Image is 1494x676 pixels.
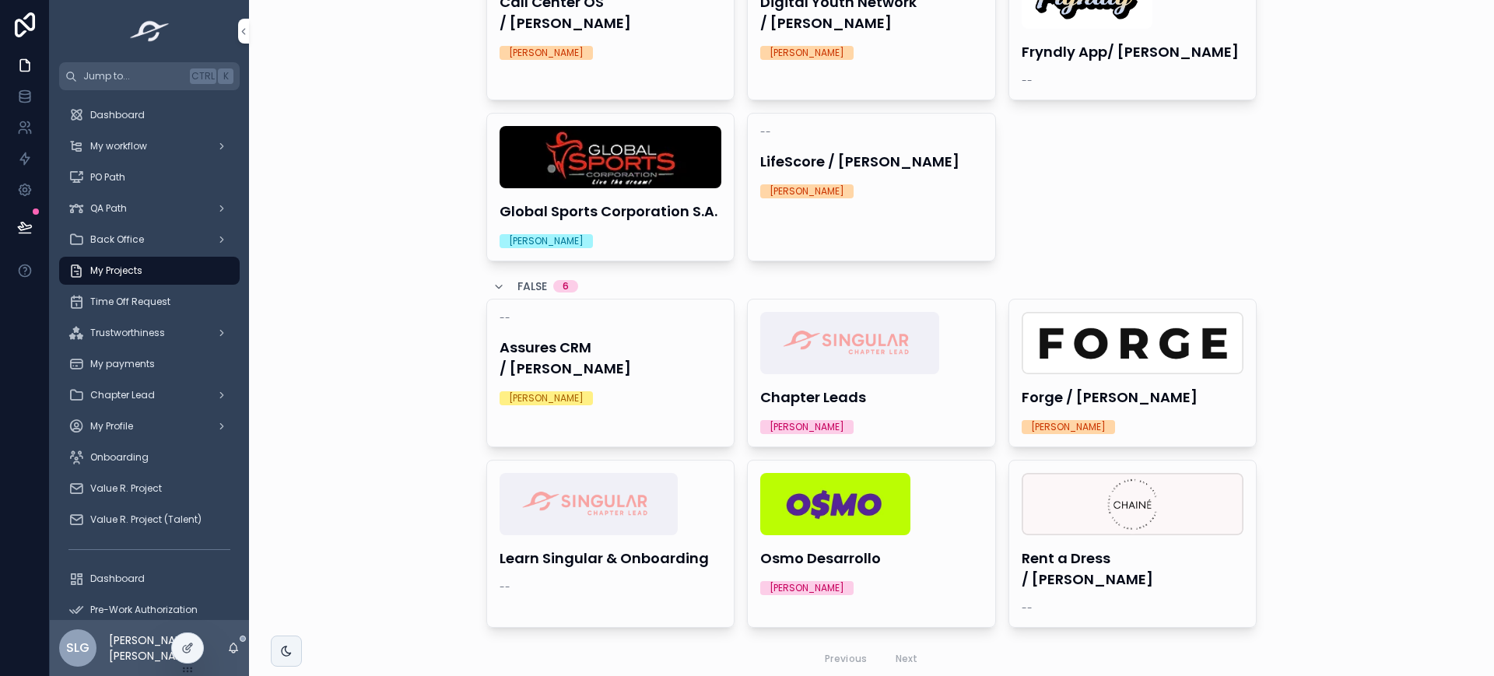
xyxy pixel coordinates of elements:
div: [PERSON_NAME] [770,581,844,595]
div: [PERSON_NAME] [770,420,844,434]
h4: Osmo Desarrollo [760,548,983,569]
span: Time Off Request [90,296,170,308]
span: Ctrl [190,68,216,84]
span: FALSE [517,278,547,294]
a: Singular-Chapter-Lead.pngLearn Singular & Onboarding-- [486,460,735,628]
a: Singular-Chapter-Lead.pngChapter Leads[PERSON_NAME] [747,299,996,447]
a: My Projects [59,257,240,285]
a: cropimage9134.webpGlobal Sports Corporation S.A.[PERSON_NAME] [486,113,735,261]
span: -- [1022,75,1033,87]
p: [PERSON_NAME] [PERSON_NAME] [109,632,227,664]
span: Trustworthiness [90,327,165,339]
a: Onboarding [59,443,240,471]
div: 6 [563,280,569,292]
a: --LifeScore / [PERSON_NAME][PERSON_NAME] [747,113,996,261]
a: My workflow [59,132,240,160]
span: -- [760,126,771,138]
img: App logo [125,19,174,44]
h4: Learn Singular & Onboarding [500,548,722,569]
span: -- [500,312,510,324]
img: Forge.png [1022,312,1243,374]
a: My payments [59,350,240,378]
a: Time Off Request [59,288,240,316]
a: --Assures CRM / [PERSON_NAME][PERSON_NAME] [486,299,735,447]
h4: Forge / [PERSON_NAME] [1022,387,1244,408]
a: Chapter Lead [59,381,240,409]
h4: Fryndly App/ [PERSON_NAME] [1022,41,1244,62]
span: My workflow [90,140,147,152]
a: Value R. Project (Talent) [59,506,240,534]
a: Pre-Work Authorization [59,596,240,624]
a: PO Path [59,163,240,191]
span: My Profile [90,420,133,433]
img: cropimage9134.webp [500,126,722,188]
span: Value R. Project [90,482,162,495]
span: Jump to... [83,70,184,82]
h4: Assures CRM / [PERSON_NAME] [500,337,722,379]
span: QA Path [90,202,127,215]
a: Dashboard [59,101,240,129]
span: -- [1022,602,1033,615]
a: Trustworthiness [59,319,240,347]
a: Back Office [59,226,240,254]
span: PO Path [90,171,125,184]
a: Chaine.pngRent a Dress / [PERSON_NAME]-- [1008,460,1257,628]
div: [PERSON_NAME] [1031,420,1106,434]
a: Dashboard [59,565,240,593]
span: K [219,70,232,82]
h4: LifeScore / [PERSON_NAME] [760,151,983,172]
span: Pre-Work Authorization [90,604,198,616]
a: Forge.pngForge / [PERSON_NAME][PERSON_NAME] [1008,299,1257,447]
a: Value R. Project [59,475,240,503]
span: Value R. Project (Talent) [90,513,202,526]
span: SLG [66,639,89,657]
div: [PERSON_NAME] [770,184,844,198]
img: Screenshot-2023-10-25-at-15.43.41.png [760,473,910,535]
img: Chaine.png [1022,473,1243,535]
h4: Chapter Leads [760,387,983,408]
span: -- [500,581,510,594]
h4: Global Sports Corporation S.A. [500,201,722,222]
div: [PERSON_NAME] [509,391,584,405]
img: Singular-Chapter-Lead.png [760,312,939,374]
div: [PERSON_NAME] [509,234,584,248]
div: [PERSON_NAME] [770,46,844,60]
div: [PERSON_NAME] [509,46,584,60]
h4: Rent a Dress / [PERSON_NAME] [1022,548,1244,590]
span: Back Office [90,233,144,246]
a: My Profile [59,412,240,440]
span: Chapter Lead [90,389,155,401]
span: Dashboard [90,109,145,121]
a: Screenshot-2023-10-25-at-15.43.41.pngOsmo Desarrollo[PERSON_NAME] [747,460,996,628]
span: Dashboard [90,573,145,585]
button: Jump to...CtrlK [59,62,240,90]
img: Singular-Chapter-Lead.png [500,473,679,535]
span: My Projects [90,264,142,277]
span: Onboarding [90,451,149,464]
span: My payments [90,358,155,370]
a: QA Path [59,194,240,222]
div: scrollable content [50,90,249,620]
